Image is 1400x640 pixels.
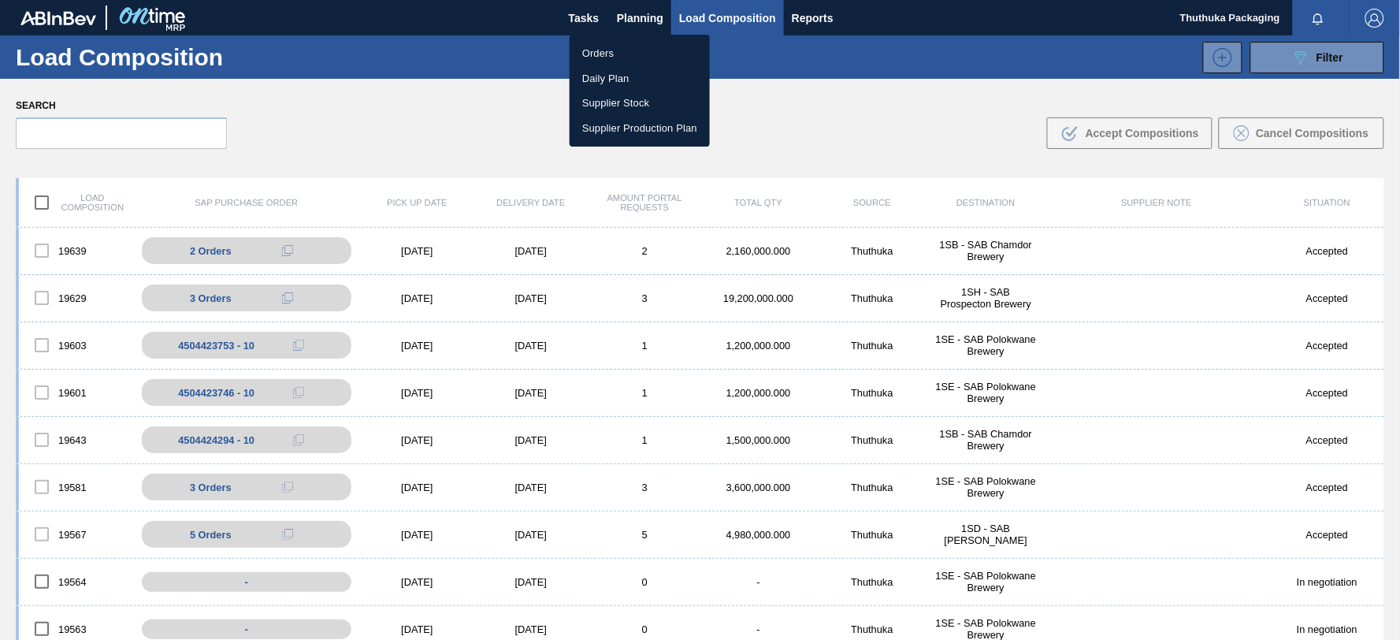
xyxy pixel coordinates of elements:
a: Orders [570,41,710,66]
a: Supplier Production Plan [570,116,710,141]
a: Daily Plan [570,66,710,91]
a: Supplier Stock [570,91,710,116]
